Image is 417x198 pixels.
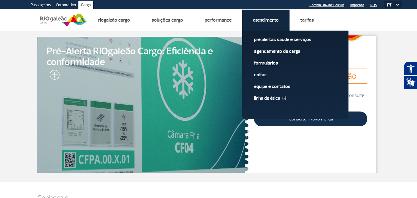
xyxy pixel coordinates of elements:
a: Tarifas [300,17,314,23]
a: Passageiros [28,1,53,11]
span: Pré-Alerta RIOgaleão Cargo: Eficiência e conformidade [47,46,239,68]
a: Linha de Ética [254,95,337,102]
a: Atendimento [253,17,279,23]
a: Riogaleão Cargo [98,17,130,23]
a: Imprensa [350,3,364,7]
a: Pré-Alerta RIOgaleão Cargo: Eficiência e conformidade [37,37,248,173]
a: Performance [205,17,231,23]
a: Cargo [78,1,93,11]
a: RQS [370,3,377,7]
button: Abrir tradutor de língua de sinais. [404,75,417,89]
a: Equipe e Contatos [254,83,337,90]
a: Corporativo [53,1,78,11]
a: Agendamento de Carga [254,48,337,55]
div: Plugin de acessibilidade da Hand Talk. [404,62,417,89]
a: Colfac [254,71,337,78]
img: External Link Icon [282,96,286,100]
img: leia-mais [47,70,60,82]
a: Compra On-line GaleOn [310,3,344,7]
a: Soluções Cargo [152,17,183,23]
a: Pré alertas Saúde e Serviços [254,36,337,43]
a: Formulários [254,60,337,66]
button: Abrir recursos assistivos. [404,62,417,75]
